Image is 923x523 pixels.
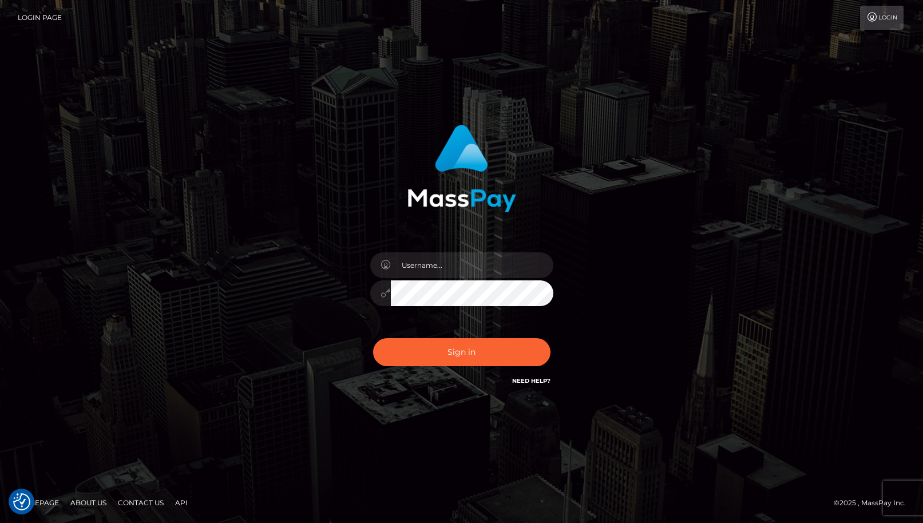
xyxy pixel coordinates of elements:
[18,6,62,30] a: Login Page
[13,493,30,510] button: Consent Preferences
[113,494,168,512] a: Contact Us
[512,377,550,385] a: Need Help?
[373,338,550,366] button: Sign in
[66,494,111,512] a: About Us
[834,497,914,509] div: © 2025 , MassPay Inc.
[13,494,64,512] a: Homepage
[391,252,553,278] input: Username...
[407,125,516,212] img: MassPay Login
[13,493,30,510] img: Revisit consent button
[860,6,904,30] a: Login
[171,494,192,512] a: API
